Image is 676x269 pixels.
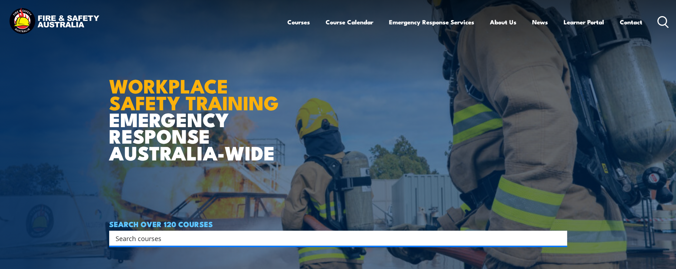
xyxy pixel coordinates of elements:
a: Courses [287,13,310,32]
h4: SEARCH OVER 120 COURSES [109,220,567,228]
a: Emergency Response Services [389,13,474,32]
h1: EMERGENCY RESPONSE AUSTRALIA-WIDE [109,59,284,161]
strong: WORKPLACE SAFETY TRAINING [109,70,279,117]
a: Contact [620,13,642,32]
a: News [532,13,548,32]
input: Search input [116,233,551,244]
a: Course Calendar [326,13,373,32]
a: Learner Portal [564,13,604,32]
form: Search form [117,233,553,243]
a: About Us [490,13,516,32]
button: Search magnifier button [555,233,565,243]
